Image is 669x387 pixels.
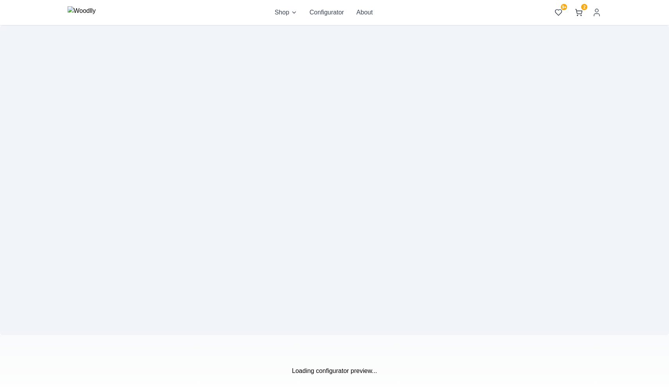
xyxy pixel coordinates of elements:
button: Configurator [310,8,344,17]
button: About [357,8,373,17]
img: Woodlly [68,6,96,19]
button: 9+ [551,5,566,20]
button: Shop [275,8,297,17]
p: Loading configurator preview... [68,366,602,376]
button: 2 [572,5,586,20]
span: 2 [581,4,587,10]
span: 9+ [561,4,567,10]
